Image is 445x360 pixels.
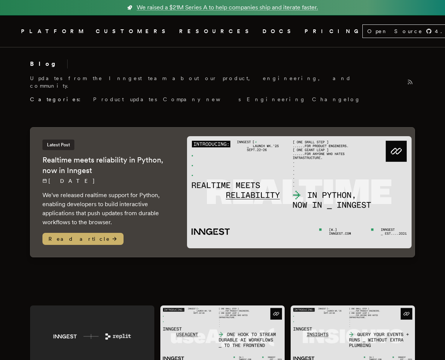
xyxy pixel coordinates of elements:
[305,27,362,36] a: PRICING
[93,96,157,103] a: Product updates
[42,155,172,176] h2: Realtime meets reliability in Python, now in Inngest
[96,27,170,36] a: CUSTOMERS
[42,191,172,227] p: We've released realtime support for Python, enabling developers to build interactive applications...
[30,96,87,103] span: Categories:
[21,27,87,36] button: PLATFORM
[42,177,172,185] p: [DATE]
[30,127,415,257] a: Latest PostRealtime meets reliability in Python, now in Inngest[DATE] We've released realtime sup...
[137,3,318,12] span: We raised a $21M Series A to help companies ship and iterate faster.
[42,233,124,245] span: Read article
[262,27,296,36] a: DOCS
[312,96,361,103] a: Changelog
[247,96,306,103] a: Engineering
[42,140,74,150] span: Latest Post
[30,59,68,68] h2: Blog
[367,27,423,35] span: Open Source
[30,74,399,90] p: Updates from the Inngest team about our product, engineering, and community.
[187,136,412,248] img: Featured image for Realtime meets reliability in Python, now in Inngest blog post
[179,27,253,36] button: RESOURCES
[163,96,241,103] a: Company news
